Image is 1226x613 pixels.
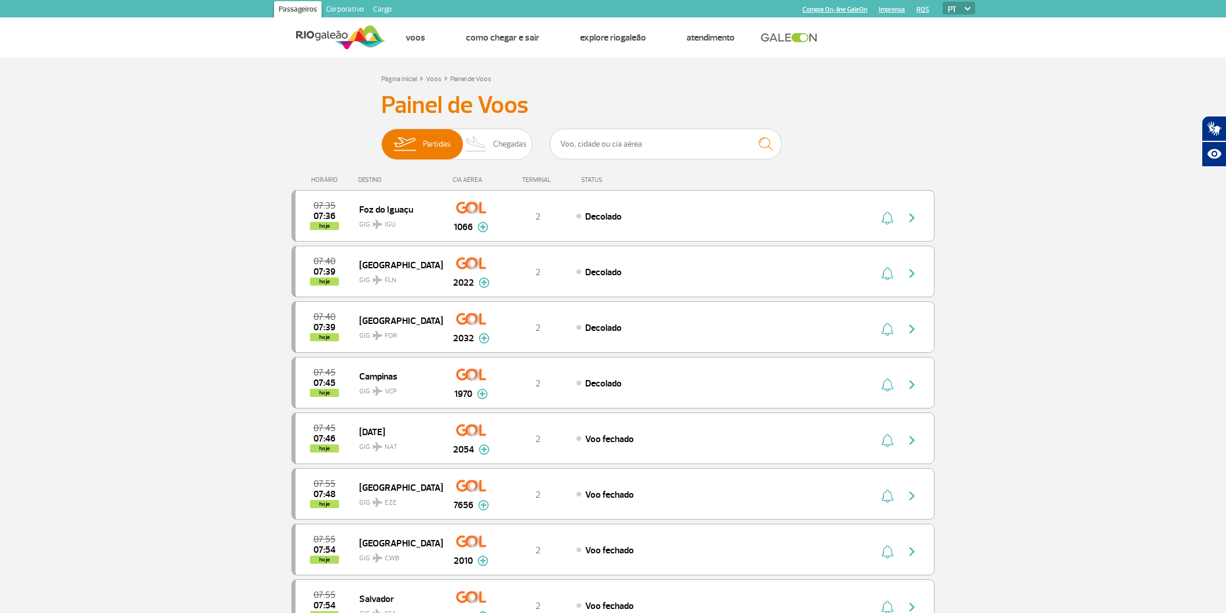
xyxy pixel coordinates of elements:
[585,489,634,501] span: Voo fechado
[385,331,397,341] span: FOR
[535,378,541,389] span: 2
[373,220,382,229] img: destiny_airplane.svg
[585,600,634,612] span: Voo fechado
[373,498,382,507] img: destiny_airplane.svg
[310,444,339,453] span: hoje
[359,368,433,384] span: Campinas
[444,71,448,85] a: >
[881,267,893,280] img: sino-painel-voo.svg
[881,211,893,225] img: sino-painel-voo.svg
[373,386,382,396] img: destiny_airplane.svg
[450,75,491,83] a: Painel de Voos
[295,176,358,184] div: HORÁRIO
[359,547,433,564] span: GIG
[535,545,541,556] span: 2
[385,386,397,397] span: VCP
[477,222,488,232] img: mais-info-painel-voo.svg
[454,498,473,512] span: 7656
[500,176,575,184] div: TERMINAL
[585,211,622,222] span: Decolado
[423,129,451,159] span: Partidas
[313,268,335,276] span: 2025-08-27 07:39:00
[359,202,433,217] span: Foz do Iguaçu
[453,276,474,290] span: 2022
[535,489,541,501] span: 2
[585,378,622,389] span: Decolado
[406,32,425,43] a: Voos
[313,490,335,498] span: 2025-08-27 07:48:00
[358,176,443,184] div: DESTINO
[550,129,782,159] input: Voo, cidade ou cia aérea
[359,380,433,397] span: GIG
[359,591,433,606] span: Salvador
[274,1,322,20] a: Passageiros
[881,378,893,392] img: sino-painel-voo.svg
[479,444,490,455] img: mais-info-painel-voo.svg
[1202,141,1226,167] button: Abrir recursos assistivos.
[313,379,335,387] span: 2025-08-27 07:45:52
[535,600,541,612] span: 2
[310,500,339,508] span: hoje
[368,1,396,20] a: Cargo
[373,331,382,340] img: destiny_airplane.svg
[802,6,867,13] a: Compra On-line GaleOn
[359,424,433,439] span: [DATE]
[454,220,473,234] span: 1066
[313,313,335,321] span: 2025-08-27 07:40:00
[359,313,433,328] span: [GEOGRAPHIC_DATA]
[381,91,845,120] h3: Painel de Voos
[359,213,433,230] span: GIG
[535,211,541,222] span: 2
[313,591,335,599] span: 2025-08-27 07:55:00
[313,424,335,432] span: 2025-08-27 07:45:00
[386,129,423,159] img: slider-embarque
[535,322,541,334] span: 2
[381,75,417,83] a: Página Inicial
[905,433,919,447] img: seta-direita-painel-voo.svg
[917,6,929,13] a: RQS
[373,553,382,563] img: destiny_airplane.svg
[580,32,646,43] a: Explore RIOgaleão
[313,535,335,543] span: 2025-08-27 07:55:00
[385,275,396,286] span: FLN
[459,129,493,159] img: slider-desembarque
[1202,116,1226,141] button: Abrir tradutor de língua de sinais.
[310,278,339,286] span: hoje
[313,212,335,220] span: 2025-08-27 07:36:00
[385,498,397,508] span: EZE
[359,480,433,495] span: [GEOGRAPHIC_DATA]
[313,202,335,210] span: 2025-08-27 07:35:00
[310,222,339,230] span: hoje
[359,257,433,272] span: [GEOGRAPHIC_DATA]
[881,489,893,503] img: sino-painel-voo.svg
[385,553,399,564] span: CWB
[313,480,335,488] span: 2025-08-27 07:55:00
[310,389,339,397] span: hoje
[313,368,335,377] span: 2025-08-27 07:45:00
[575,176,670,184] div: STATUS
[466,32,539,43] a: Como chegar e sair
[313,257,335,265] span: 2025-08-27 07:40:00
[905,211,919,225] img: seta-direita-painel-voo.svg
[359,491,433,508] span: GIG
[453,331,474,345] span: 2032
[879,6,905,13] a: Imprensa
[385,220,396,230] span: IGU
[477,556,488,566] img: mais-info-painel-voo.svg
[493,129,527,159] span: Chegadas
[535,267,541,278] span: 2
[479,278,490,288] img: mais-info-painel-voo.svg
[585,545,634,556] span: Voo fechado
[477,389,488,399] img: mais-info-painel-voo.svg
[313,601,335,610] span: 2025-08-27 07:54:00
[310,556,339,564] span: hoje
[905,378,919,392] img: seta-direita-painel-voo.svg
[359,324,433,341] span: GIG
[359,269,433,286] span: GIG
[359,535,433,550] span: [GEOGRAPHIC_DATA]
[419,71,424,85] a: >
[585,433,634,445] span: Voo fechado
[905,545,919,559] img: seta-direita-painel-voo.svg
[442,176,500,184] div: CIA AÉREA
[881,322,893,336] img: sino-painel-voo.svg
